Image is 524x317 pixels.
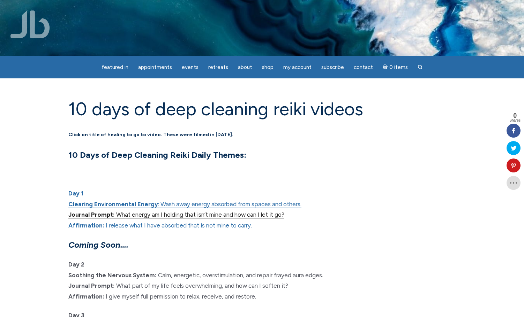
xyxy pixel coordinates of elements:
[178,61,203,74] a: Events
[68,240,128,250] strong: Coming Soon….
[97,61,133,74] a: featured in
[68,150,246,160] strong: 10 Days of Deep Cleaning Reiki Daily Themes:
[68,190,301,208] a: Day 1 Clearing Environmental Energy: Wash away energy absorbed from spaces and others.
[68,99,456,119] h1: 10 Days of Deep Cleaning Reiki Videos
[317,61,348,74] a: Subscribe
[102,64,128,70] span: featured in
[350,61,377,74] a: Contact
[10,10,50,38] img: Jamie Butler. The Everyday Medium
[182,64,199,70] span: Events
[68,272,157,279] strong: Soothing the Nervous System:
[283,64,312,70] span: My Account
[68,259,456,302] p: Calm, energetic, overstimulation, and repair frayed aura edges. What part of my life feels overwh...
[238,64,252,70] span: About
[262,64,274,70] span: Shop
[234,61,256,74] a: About
[509,113,521,119] span: 0
[68,132,233,138] strong: Click on title of healing to go to video. These were filmed in [DATE].
[134,61,176,74] a: Appointments
[389,65,408,70] span: 0 items
[68,190,83,197] strong: Day 1
[354,64,373,70] span: Contact
[68,222,104,229] strong: Affirmation:
[68,293,104,300] strong: Affirmation:
[204,61,232,74] a: Retreats
[68,282,115,289] strong: Journal Prompt:
[509,119,521,122] span: Shares
[68,211,115,218] strong: Journal Prompt:
[68,201,158,208] strong: Clearing Environmental Energy
[68,222,252,229] a: Affirmation:I release what I have absorbed that is not mine to carry.
[138,64,172,70] span: Appointments
[258,61,278,74] a: Shop
[208,64,228,70] span: Retreats
[68,211,284,218] a: Journal Prompt:What energy am I holding that isn’t mine and how can I let it go?
[383,64,389,70] i: Cart
[379,60,412,74] a: Cart0 items
[68,261,84,268] strong: Day 2
[279,61,316,74] a: My Account
[321,64,344,70] span: Subscribe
